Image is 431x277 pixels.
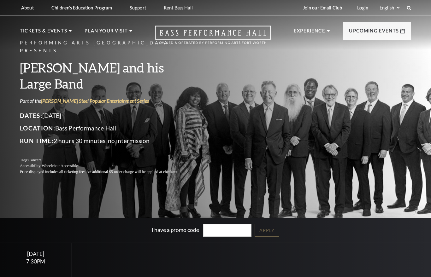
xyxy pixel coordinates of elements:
[20,169,193,175] p: Price displayed includes all ticketing fees.
[20,163,193,169] p: Accessibility:
[20,27,67,38] p: Tickets & Events
[20,136,193,146] p: 2 hours 30 minutes, no intermission
[20,97,193,104] p: Part of the
[8,259,64,264] div: 7:30PM
[28,158,41,162] span: Concert
[164,5,193,10] p: Rent Bass Hall
[20,60,193,92] h3: [PERSON_NAME] and his Large Band
[21,5,34,10] p: About
[41,98,149,104] a: [PERSON_NAME] Steel Popular Entertainment Series
[378,5,401,11] select: Select:
[20,124,55,132] span: Location:
[86,170,178,174] span: An additional $5 order charge will be applied at checkout.
[349,27,399,38] p: Upcoming Events
[20,123,193,133] p: Bass Performance Hall
[152,226,199,233] label: I have a promo code
[20,112,42,119] span: Dates:
[85,27,128,38] p: Plan Your Visit
[20,137,54,144] span: Run Time:
[8,251,64,257] div: [DATE]
[42,164,78,168] span: Wheelchair Accessible
[20,157,193,163] p: Tags:
[294,27,325,38] p: Experience
[130,5,146,10] p: Support
[20,111,193,121] p: [DATE]
[51,5,112,10] p: Children's Education Program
